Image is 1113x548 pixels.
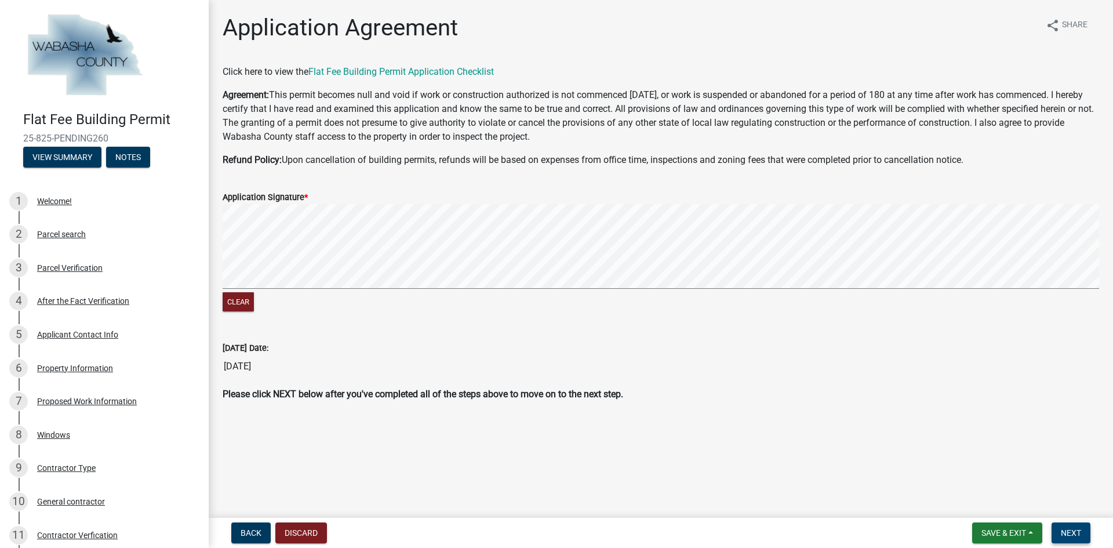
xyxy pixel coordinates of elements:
[37,264,103,272] div: Parcel Verification
[308,66,494,77] a: Flat Fee Building Permit Application Checklist
[23,111,199,128] h4: Flat Fee Building Permit
[23,153,101,162] wm-modal-confirm: Summary
[241,528,261,538] span: Back
[9,392,28,411] div: 7
[223,89,269,100] strong: Agreement:
[9,492,28,511] div: 10
[275,522,327,543] button: Discard
[1062,19,1087,32] span: Share
[23,12,146,99] img: Wabasha County, Minnesota
[1052,522,1090,543] button: Next
[37,331,118,339] div: Applicant Contact Info
[37,464,96,472] div: Contractor Type
[231,522,271,543] button: Back
[223,65,1099,79] p: Click here to view the
[9,259,28,277] div: 3
[106,153,150,162] wm-modal-confirm: Notes
[223,88,1099,144] p: This permit becomes null and void if work or construction authorized is not commenced [DATE], or ...
[223,344,268,353] label: [DATE] Date:
[37,397,137,405] div: Proposed Work Information
[9,325,28,344] div: 5
[223,194,308,202] label: Application Signature
[9,426,28,444] div: 8
[1036,14,1097,37] button: shareShare
[223,389,623,400] strong: Please click NEXT below after you've completed all of the steps above to move on to the next step.
[1046,19,1060,32] i: share
[223,14,458,42] h1: Application Agreement
[37,498,105,506] div: General contractor
[23,147,101,168] button: View Summary
[37,230,86,238] div: Parcel search
[37,531,118,539] div: Contractor Verfication
[223,292,254,311] button: Clear
[106,147,150,168] button: Notes
[9,359,28,378] div: 6
[9,292,28,310] div: 4
[981,528,1026,538] span: Save & Exit
[223,154,282,165] strong: Refund Policy:
[9,459,28,477] div: 9
[223,153,1099,167] p: Upon cancellation of building permits, refunds will be based on expenses from office time, inspec...
[37,364,113,372] div: Property Information
[23,133,185,144] span: 25-825-PENDING260
[9,192,28,211] div: 1
[37,197,72,205] div: Welcome!
[9,225,28,244] div: 2
[972,522,1042,543] button: Save & Exit
[37,297,129,305] div: After the Fact Verification
[37,431,70,439] div: Windows
[9,526,28,545] div: 11
[1061,528,1081,538] span: Next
